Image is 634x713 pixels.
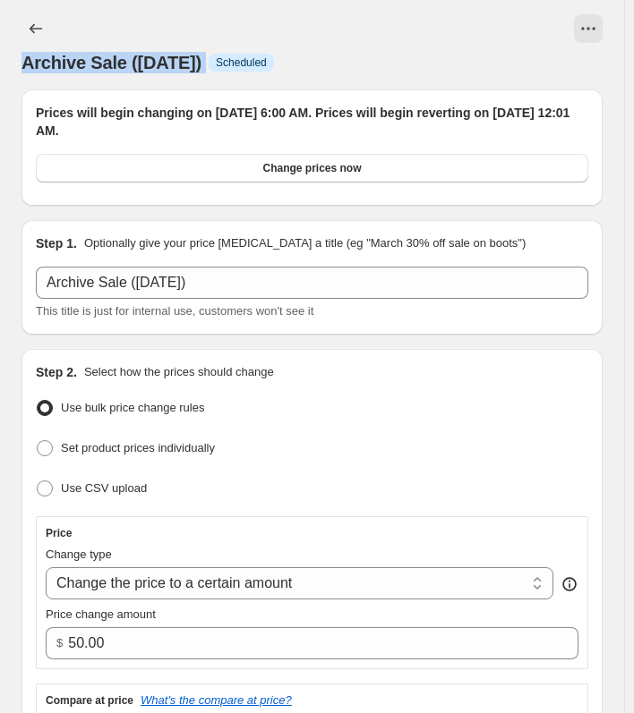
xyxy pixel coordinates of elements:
button: View actions for Archive Sale (Oct -1-07) [574,14,603,43]
p: Select how the prices should change [84,363,274,381]
span: Change type [46,547,112,561]
button: Change prices now [36,154,588,182]
div: help [561,575,578,593]
span: Set product prices individually [61,441,215,454]
p: Optionally give your price [MEDICAL_DATA] a title (eg "March 30% off sale on boots") [84,234,526,252]
span: This title is just for internal use, customers won't see it [36,304,313,318]
span: Use CSV upload [61,481,147,495]
span: Change prices now [262,161,361,175]
span: $ [56,636,63,649]
h2: Prices will begin changing on [DATE] 6:00 AM. Prices will begin reverting on [DATE] 12:01 AM. [36,104,588,140]
span: Archive Sale ([DATE]) [21,53,201,72]
input: 80.00 [68,627,552,659]
input: 30% off holiday sale [36,267,588,299]
span: Use bulk price change rules [61,401,204,414]
h2: Step 2. [36,363,77,381]
span: Scheduled [216,55,267,70]
button: Price change jobs [21,14,50,43]
h3: Price [46,526,72,540]
h2: Step 1. [36,234,77,252]
span: Price change amount [46,607,156,621]
button: What's the compare at price? [141,693,292,707]
h3: Compare at price [46,693,133,708]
